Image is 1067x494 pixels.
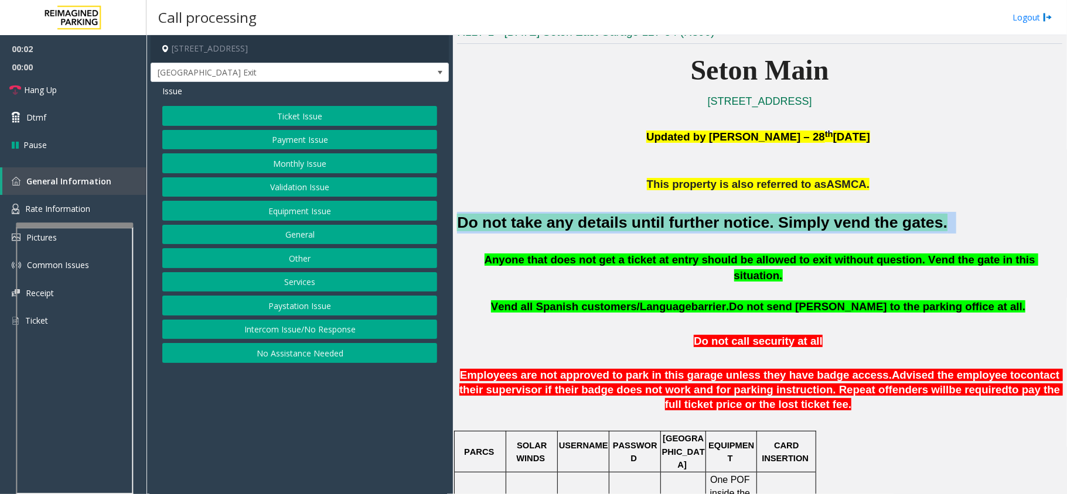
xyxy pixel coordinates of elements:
[12,260,21,270] img: 'icon'
[162,177,437,197] button: Validation Issue
[1013,11,1052,23] a: Logout
[833,131,870,143] span: [DATE]
[12,289,20,297] img: 'icon'
[162,153,437,173] button: Monthly Issue
[457,214,947,231] font: Do not take any details until further notice. Simply vend the gates.
[162,248,437,268] button: Other
[729,300,1025,313] span: Do not send [PERSON_NAME] to the parking office at all.
[26,176,111,187] span: General Information
[12,234,21,241] img: 'icon'
[825,129,833,139] span: th
[892,369,1021,381] span: Advised the employee to
[162,272,437,292] button: Services
[23,139,47,151] span: Pause
[12,204,19,214] img: 'icon'
[26,111,46,123] span: Dtmf
[708,95,812,107] a: [STREET_ADDRESS]
[646,131,825,143] span: Updated by [PERSON_NAME] – 28
[662,434,705,469] span: [GEOGRAPHIC_DATA]
[647,178,827,190] span: This property is also referred to as
[691,300,729,313] span: barrier.
[2,167,146,195] a: General Information
[24,84,57,96] span: Hang Up
[485,253,1038,282] span: Anyone that does not get a ticket at entry should be allowed to exit without question. Vend the g...
[691,54,829,85] span: Seton Main
[152,3,263,32] h3: Call processing
[949,383,1009,396] span: be required
[665,383,1063,410] span: to pay the full ticket price or the lost ticket fee.
[151,35,449,63] h4: [STREET_ADDRESS]
[162,201,437,221] button: Equipment Issue
[559,441,608,450] span: USERNAME
[162,130,437,150] button: Payment Issue
[25,203,90,214] span: Rate Information
[151,63,389,82] span: [GEOGRAPHIC_DATA] Exit
[162,106,437,126] button: Ticket Issue
[708,441,754,463] span: EQUIPMENT
[464,447,494,457] span: PARCS
[459,369,1062,396] span: contact their supervisor if their badge does not work and for parking instruction. Repeat offende...
[762,441,809,463] span: CARD INSERTION
[162,85,182,97] span: Issue
[460,369,892,381] span: Employees are not approved to park in this garage unless they have badge access.
[162,225,437,245] button: General
[613,441,657,463] span: PASSWORD
[491,300,691,313] span: Vend all Spanish customers/Language
[827,178,870,190] span: ASMCA.
[162,296,437,315] button: Paystation Issue
[162,343,437,363] button: No Assistance Needed
[162,320,437,339] button: Intercom Issue/No Response
[12,315,19,326] img: 'icon'
[694,335,823,347] span: Do not call security at all
[12,177,21,186] img: 'icon'
[1043,11,1052,23] img: logout
[516,441,549,463] span: SOLAR WINDS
